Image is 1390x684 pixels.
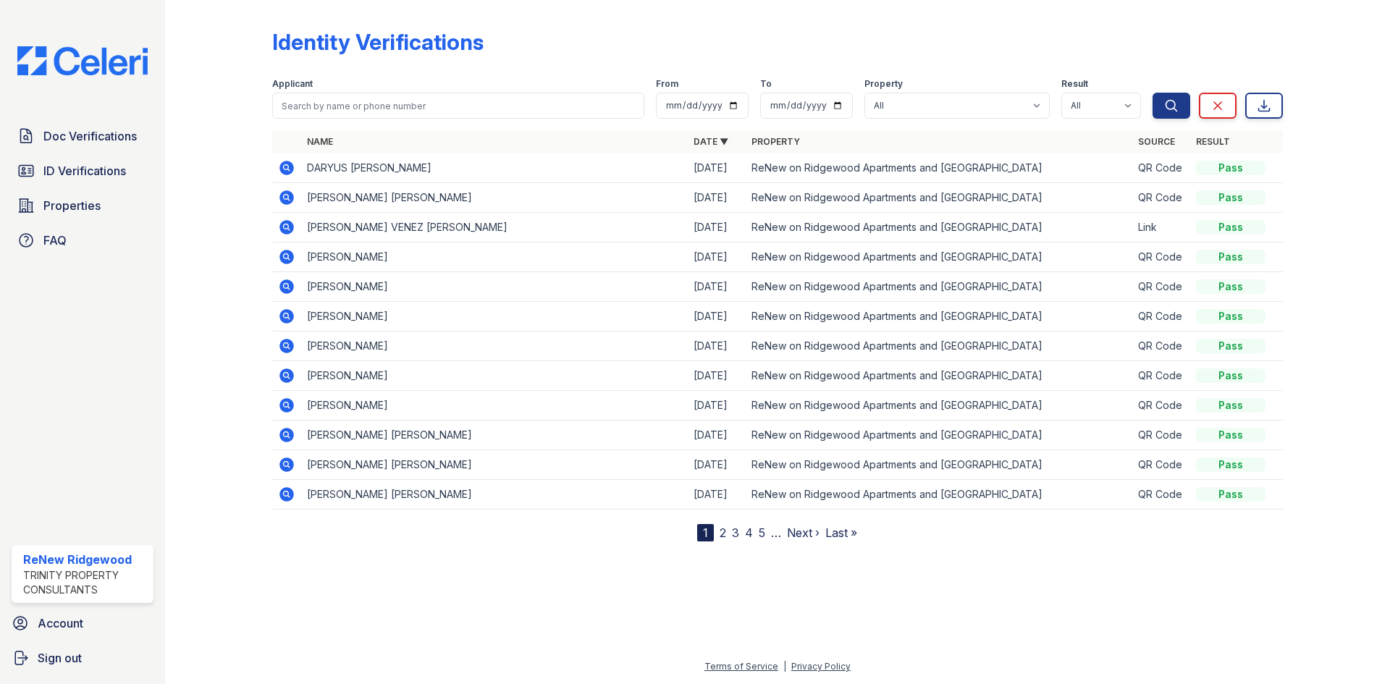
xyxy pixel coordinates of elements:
[1196,368,1265,383] div: Pass
[746,302,1132,332] td: ReNew on Ridgewood Apartments and [GEOGRAPHIC_DATA]
[272,29,484,55] div: Identity Verifications
[1132,480,1190,510] td: QR Code
[746,213,1132,242] td: ReNew on Ridgewood Apartments and [GEOGRAPHIC_DATA]
[688,332,746,361] td: [DATE]
[1132,242,1190,272] td: QR Code
[688,153,746,183] td: [DATE]
[272,93,644,119] input: Search by name or phone number
[6,643,159,672] a: Sign out
[751,136,800,147] a: Property
[12,122,153,151] a: Doc Verifications
[787,525,820,540] a: Next ›
[864,78,903,90] label: Property
[688,302,746,332] td: [DATE]
[1196,250,1265,264] div: Pass
[301,153,688,183] td: DARYUS [PERSON_NAME]
[301,421,688,450] td: [PERSON_NAME] [PERSON_NAME]
[301,213,688,242] td: [PERSON_NAME] VENEZ [PERSON_NAME]
[1196,279,1265,294] div: Pass
[1196,398,1265,413] div: Pass
[1196,428,1265,442] div: Pass
[43,162,126,180] span: ID Verifications
[307,136,333,147] a: Name
[301,391,688,421] td: [PERSON_NAME]
[1196,161,1265,175] div: Pass
[23,551,148,568] div: ReNew Ridgewood
[688,213,746,242] td: [DATE]
[301,272,688,302] td: [PERSON_NAME]
[825,525,857,540] a: Last »
[656,78,678,90] label: From
[1196,136,1230,147] a: Result
[688,272,746,302] td: [DATE]
[43,232,67,249] span: FAQ
[746,242,1132,272] td: ReNew on Ridgewood Apartments and [GEOGRAPHIC_DATA]
[6,46,159,75] img: CE_Logo_Blue-a8612792a0a2168367f1c8372b55b34899dd931a85d93a1a3d3e32e68fde9ad4.png
[746,421,1132,450] td: ReNew on Ridgewood Apartments and [GEOGRAPHIC_DATA]
[720,525,726,540] a: 2
[688,480,746,510] td: [DATE]
[301,361,688,391] td: [PERSON_NAME]
[6,609,159,638] a: Account
[1138,136,1175,147] a: Source
[760,78,772,90] label: To
[38,649,82,667] span: Sign out
[1196,309,1265,324] div: Pass
[746,391,1132,421] td: ReNew on Ridgewood Apartments and [GEOGRAPHIC_DATA]
[688,421,746,450] td: [DATE]
[1132,272,1190,302] td: QR Code
[746,183,1132,213] td: ReNew on Ridgewood Apartments and [GEOGRAPHIC_DATA]
[783,661,786,672] div: |
[688,391,746,421] td: [DATE]
[272,78,313,90] label: Applicant
[12,156,153,185] a: ID Verifications
[1061,78,1088,90] label: Result
[746,480,1132,510] td: ReNew on Ridgewood Apartments and [GEOGRAPHIC_DATA]
[688,183,746,213] td: [DATE]
[1132,450,1190,480] td: QR Code
[759,525,765,540] a: 5
[301,242,688,272] td: [PERSON_NAME]
[43,127,137,145] span: Doc Verifications
[301,450,688,480] td: [PERSON_NAME] [PERSON_NAME]
[746,272,1132,302] td: ReNew on Ridgewood Apartments and [GEOGRAPHIC_DATA]
[746,450,1132,480] td: ReNew on Ridgewood Apartments and [GEOGRAPHIC_DATA]
[688,361,746,391] td: [DATE]
[688,242,746,272] td: [DATE]
[1132,213,1190,242] td: Link
[704,661,778,672] a: Terms of Service
[301,332,688,361] td: [PERSON_NAME]
[732,525,739,540] a: 3
[1196,457,1265,472] div: Pass
[12,226,153,255] a: FAQ
[791,661,851,672] a: Privacy Policy
[1196,220,1265,235] div: Pass
[38,615,83,632] span: Account
[1196,339,1265,353] div: Pass
[1132,361,1190,391] td: QR Code
[746,153,1132,183] td: ReNew on Ridgewood Apartments and [GEOGRAPHIC_DATA]
[746,332,1132,361] td: ReNew on Ridgewood Apartments and [GEOGRAPHIC_DATA]
[771,524,781,541] span: …
[1196,190,1265,205] div: Pass
[1132,183,1190,213] td: QR Code
[23,568,148,597] div: Trinity Property Consultants
[746,361,1132,391] td: ReNew on Ridgewood Apartments and [GEOGRAPHIC_DATA]
[1132,302,1190,332] td: QR Code
[1132,332,1190,361] td: QR Code
[1132,153,1190,183] td: QR Code
[1132,421,1190,450] td: QR Code
[301,183,688,213] td: [PERSON_NAME] [PERSON_NAME]
[1132,391,1190,421] td: QR Code
[745,525,753,540] a: 4
[12,191,153,220] a: Properties
[697,524,714,541] div: 1
[43,197,101,214] span: Properties
[688,450,746,480] td: [DATE]
[301,480,688,510] td: [PERSON_NAME] [PERSON_NAME]
[1196,487,1265,502] div: Pass
[301,302,688,332] td: [PERSON_NAME]
[694,136,728,147] a: Date ▼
